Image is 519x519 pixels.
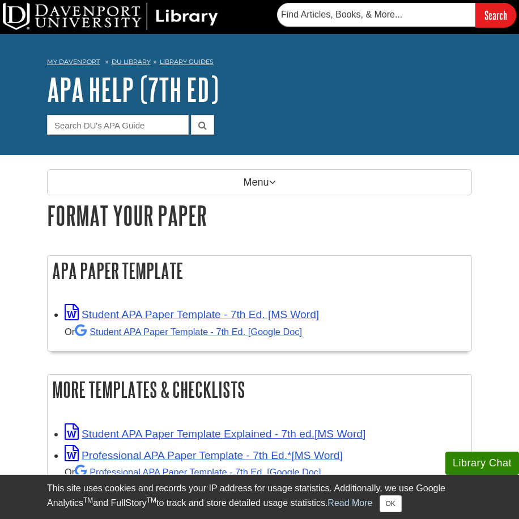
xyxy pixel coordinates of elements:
[83,496,93,504] sup: TM
[65,449,343,461] a: Link opens in new window
[445,452,519,475] button: Library Chat
[47,57,100,67] a: My Davenport
[75,467,321,477] a: Professional APA Paper Template - 7th Ed.
[3,3,218,30] img: DU Library
[47,72,219,107] a: APA Help (7th Ed)
[277,3,475,27] input: Find Articles, Books, & More...
[475,3,516,27] input: Search
[65,467,321,477] small: Or
[75,327,302,337] a: Student APA Paper Template - 7th Ed. [Google Doc]
[147,496,156,504] sup: TM
[160,58,214,66] a: Library Guides
[112,58,151,66] a: DU Library
[65,428,365,440] a: Link opens in new window
[380,495,402,512] button: Close
[65,308,319,320] a: Link opens in new window
[48,256,471,286] h2: APA Paper Template
[47,54,472,72] nav: breadcrumb
[47,201,472,230] h1: Format Your Paper
[47,115,189,135] input: Search DU's APA Guide
[65,327,302,337] small: Or
[65,464,466,497] div: *ONLY use if your instructor tells you to
[327,498,372,508] a: Read More
[48,375,471,405] h2: More Templates & Checklists
[277,3,516,27] form: Searches DU Library's articles, books, and more
[47,482,472,512] div: This site uses cookies and records your IP address for usage statistics. Additionally, we use Goo...
[47,169,472,195] p: Menu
